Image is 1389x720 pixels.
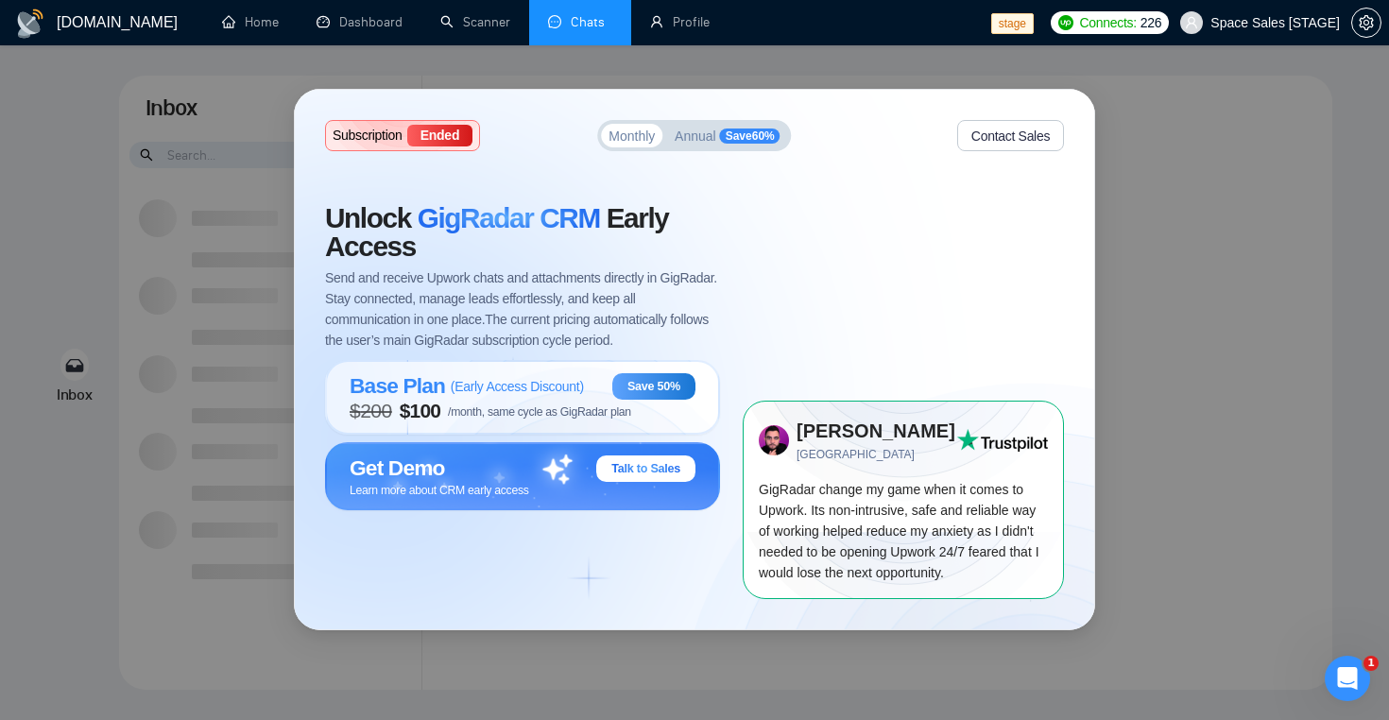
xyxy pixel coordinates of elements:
[440,14,510,30] a: searchScanner
[601,124,662,147] button: Monthly
[350,456,445,482] span: Get Demo
[611,461,680,476] span: Talk to Sales
[350,485,529,498] span: Learn more about CRM early access
[317,14,403,30] a: dashboardDashboard
[1363,656,1379,671] span: 1
[759,483,1039,581] span: GigRadar change my game when it comes to Upwork. Its non-intrusive, safe and reliable way of work...
[1140,12,1161,33] span: 226
[667,124,788,147] button: AnnualSave60%
[1352,15,1380,30] span: setting
[400,400,440,422] span: $ 100
[797,420,955,441] strong: [PERSON_NAME]
[609,129,655,143] span: Monthly
[991,13,1034,34] span: stage
[797,447,957,465] span: [GEOGRAPHIC_DATA]
[451,379,584,394] span: ( Early Access Discount )
[1325,656,1370,701] iframe: Intercom live chat
[957,430,1048,452] img: Trust Pilot
[759,425,789,455] img: 73x73.png
[548,14,612,30] a: messageChats
[650,14,710,30] a: userProfile
[957,120,1064,151] button: Contact Sales
[418,202,600,233] span: GigRadar CRM
[1351,15,1381,30] a: setting
[325,443,720,519] button: Get DemoTalk to SalesLearn more about CRM early access
[350,400,392,422] span: $ 200
[675,129,716,143] span: Annual
[333,129,402,143] span: Subscription
[325,267,720,351] span: Send and receive Upwork chats and attachments directly in GigRadar. Stay connected, manage leads ...
[1185,16,1198,29] span: user
[407,125,472,146] div: Ended
[222,14,279,30] a: homeHome
[15,9,45,39] img: logo
[350,373,445,399] span: Base Plan
[720,129,780,144] span: Save 60 %
[1079,12,1136,33] span: Connects:
[1058,15,1073,30] img: upwork-logo.png
[1351,8,1381,38] button: setting
[627,379,680,394] span: Save 50%
[325,204,720,261] span: Unlock Early Access
[448,405,631,419] span: /month, same cycle as GigRadar plan
[325,360,720,442] button: Base Plan(Early Access Discount)Save 50%$200$100/month, same cycle as GigRadar plan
